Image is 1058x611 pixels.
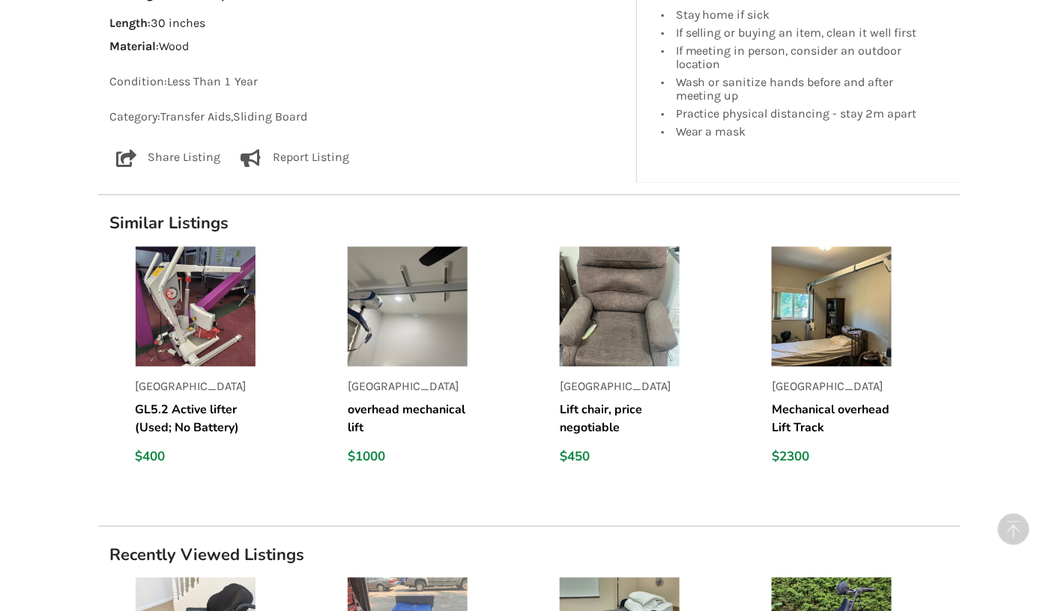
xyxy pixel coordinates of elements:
a: listing[GEOGRAPHIC_DATA]Mechanical overhead Lift Track$2300 [772,246,960,478]
a: listing[GEOGRAPHIC_DATA]Lift chair, price negotiable$450 [560,246,748,478]
p: : Wood [110,38,625,55]
div: If selling or buying an item, clean it well first [676,24,929,42]
div: $400 [136,449,256,465]
h5: Lift chair, price negotiable [560,401,680,437]
div: If meeting in person, consider an outdoor location [676,42,929,73]
div: $450 [560,449,680,465]
p: : 30 inches [110,15,625,32]
div: $1000 [348,449,468,465]
div: Stay home if sick [676,8,929,24]
img: listing [772,246,892,366]
h5: GL5.2 Active lifter (Used; No Battery) [136,401,256,437]
div: Practice physical distancing - stay 2m apart [676,105,929,123]
div: Wear a mask [676,123,929,139]
h5: overhead mechanical lift [348,401,468,437]
h1: Similar Listings [98,213,961,234]
h5: Mechanical overhead Lift Track [772,401,892,437]
img: listing [348,246,468,366]
a: listing[GEOGRAPHIC_DATA]overhead mechanical lift$1000 [348,246,536,478]
strong: Material [110,39,157,53]
img: listing [560,246,680,366]
p: [GEOGRAPHIC_DATA] [136,378,256,395]
a: listing[GEOGRAPHIC_DATA]GL5.2 Active lifter (Used; No Battery)$400 [136,246,324,478]
strong: Length [110,16,148,30]
p: [GEOGRAPHIC_DATA] [348,378,468,395]
img: listing [136,246,256,366]
p: Share Listing [148,149,220,167]
p: Category: Transfer Aids , Sliding Board [110,109,625,126]
div: $2300 [772,449,892,465]
p: [GEOGRAPHIC_DATA] [772,378,892,395]
h1: Recently Viewed Listings [98,544,961,565]
p: Report Listing [273,149,350,167]
p: [GEOGRAPHIC_DATA] [560,378,680,395]
p: Condition: Less Than 1 Year [110,73,625,91]
div: Wash or sanitize hands before and after meeting up [676,73,929,105]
